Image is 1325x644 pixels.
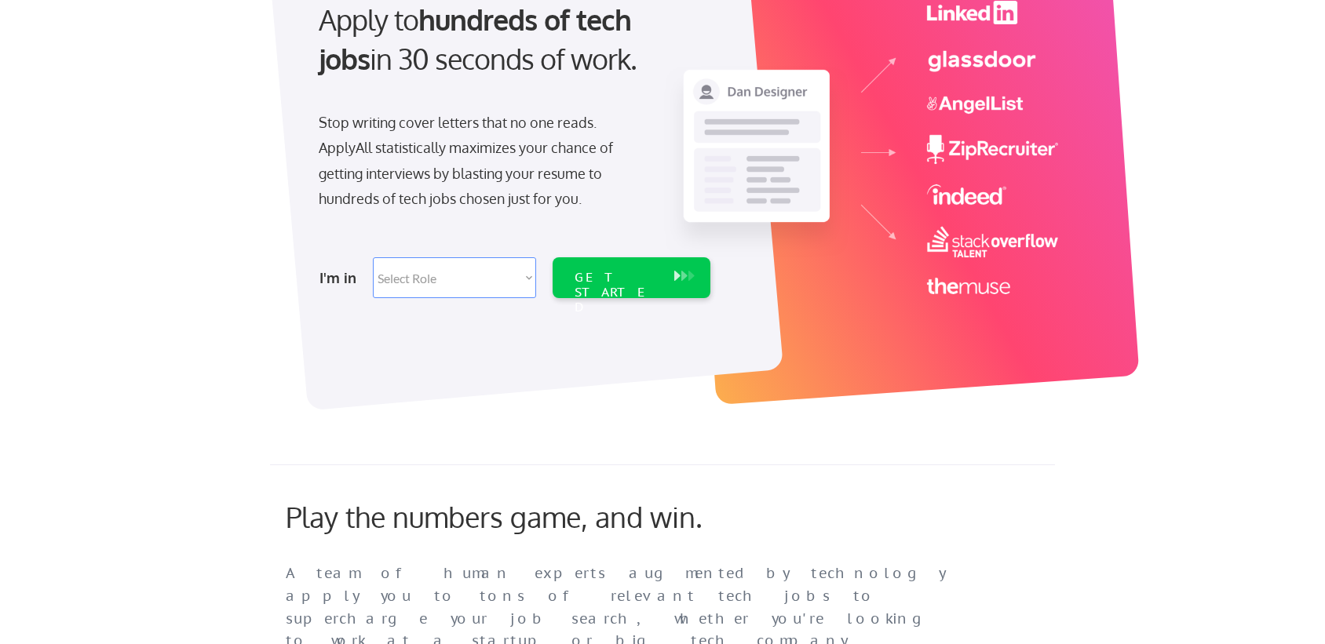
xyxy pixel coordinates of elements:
div: Play the numbers game, and win. [286,500,772,533]
div: Stop writing cover letters that no one reads. ApplyAll statistically maximizes your chance of get... [319,110,641,212]
div: I'm in [319,265,363,290]
strong: hundreds of tech jobs [319,2,638,76]
div: GET STARTED [575,270,659,315]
